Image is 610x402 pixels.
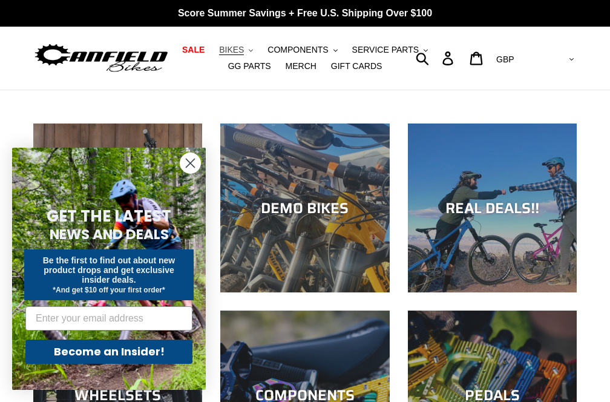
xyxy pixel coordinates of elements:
[228,61,271,71] span: GG PARTS
[25,340,192,364] button: Become an Insider!
[213,42,259,58] button: BIKES
[182,45,205,55] span: SALE
[25,306,192,331] input: Enter your email address
[325,58,389,74] a: GIFT CARDS
[331,61,382,71] span: GIFT CARDS
[33,124,202,292] a: NEW BIKES
[346,42,434,58] button: SERVICE PARTS
[352,45,419,55] span: SERVICE PARTS
[176,42,211,58] a: SALE
[267,45,328,55] span: COMPONENTS
[408,199,577,217] div: REAL DEALS!!
[180,153,201,174] button: Close dialog
[220,199,389,217] div: DEMO BIKES
[43,255,175,285] span: Be the first to find out about new product drops and get exclusive insider deals.
[261,42,343,58] button: COMPONENTS
[408,124,577,292] a: REAL DEALS!!
[53,286,165,294] span: *And get $10 off your first order*
[222,58,277,74] a: GG PARTS
[280,58,323,74] a: MERCH
[50,225,169,244] span: NEWS AND DEALS
[286,61,316,71] span: MERCH
[47,205,171,227] span: GET THE LATEST
[33,41,169,75] img: Canfield Bikes
[219,45,244,55] span: BIKES
[220,124,389,292] a: DEMO BIKES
